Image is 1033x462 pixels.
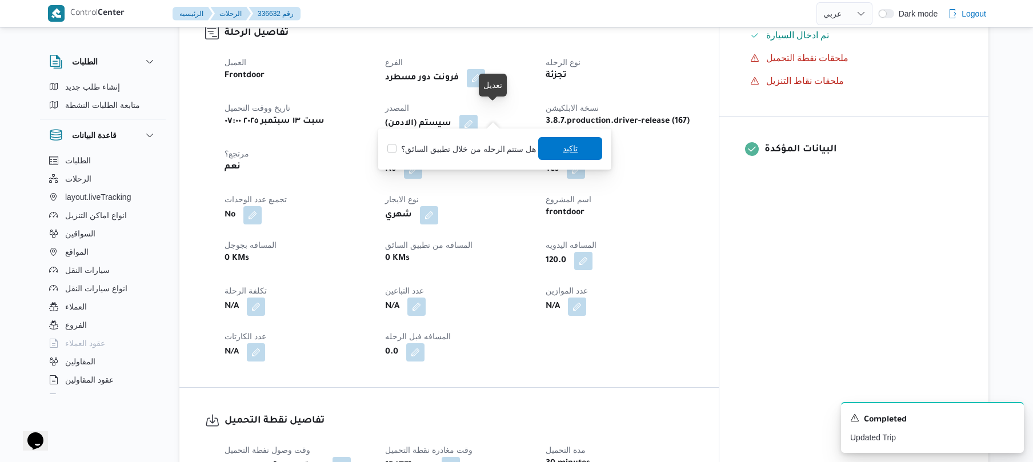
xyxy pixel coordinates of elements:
span: المقاولين [65,355,95,368]
span: الفرع [385,58,403,67]
span: العملاء [65,300,87,314]
img: X8yXhbKr1z7QwAAAABJRU5ErkJggg== [48,5,65,22]
b: 120.0 [546,254,566,268]
span: العميل [225,58,246,67]
span: Dark mode [894,9,938,18]
h3: البيانات المؤكدة [764,142,963,158]
h3: الطلبات [72,55,98,69]
b: N/A [225,300,239,314]
b: فرونت دور مسطرد [385,71,459,85]
h3: قاعدة البيانات [72,128,117,142]
span: تم ادخال السيارة [766,29,830,42]
span: عدد الكارتات [225,332,266,341]
button: إنشاء طلب جديد [45,78,161,96]
button: المقاولين [45,352,161,371]
div: قاعدة البيانات [40,151,166,399]
span: سيارات النقل [65,263,110,277]
span: المسافه من تطبيق السائق [385,240,473,250]
div: Notification [850,412,1015,427]
span: الرحلات [65,172,91,186]
b: Center [98,9,125,18]
span: تكلفة الرحلة [225,286,267,295]
button: تاكيد [538,137,602,160]
h3: تفاصيل نقطة التحميل [225,413,693,429]
h3: تفاصيل الرحلة [225,26,693,41]
span: نوع الايجار [385,195,419,204]
p: Updated Trip [850,432,1015,444]
button: اجهزة التليفون [45,389,161,407]
button: الفروع [45,316,161,334]
b: (سيستم (الادمن [385,117,451,131]
button: متابعة الطلبات النشطة [45,96,161,114]
span: Logout [962,7,986,21]
iframe: chat widget [11,416,48,451]
span: عقود المقاولين [65,373,114,387]
span: نسخة الابلكيشن [546,103,599,113]
button: الرئيسيه [173,7,213,21]
b: سبت ١٣ سبتمبر ٢٠٢٥ ٠٧:٠٠ [225,115,325,128]
button: الرحلات [210,7,251,21]
b: 0.0 [385,346,398,359]
button: السواقين [45,224,161,243]
button: انواع اماكن التنزيل [45,206,161,224]
b: تجزئة [546,69,567,83]
span: تاكيد [563,142,578,155]
span: تجميع عدد الوحدات [225,195,287,204]
span: إنشاء طلب جديد [65,80,120,94]
b: frontdoor [546,206,584,220]
span: عقود العملاء [65,336,105,350]
b: N/A [546,300,560,314]
span: تم ادخال السيارة [766,30,830,40]
span: اسم المشروع [546,195,591,204]
button: الطلبات [45,151,161,170]
button: انواع سيارات النقل [45,279,161,298]
span: المسافه بجوجل [225,240,277,250]
span: انواع سيارات النقل [65,282,127,295]
b: N/A [225,346,239,359]
b: 0 KMs [385,252,410,266]
b: No [225,208,235,222]
button: 336632 رقم [249,7,301,21]
b: Yes [546,163,559,176]
span: المسافه اليدويه [546,240,596,250]
span: المواقع [65,245,89,259]
b: Frontdoor [225,69,265,83]
span: المصدر [385,103,409,113]
span: انواع اماكن التنزيل [65,208,127,222]
span: مرتجع؟ [225,149,249,158]
button: العملاء [45,298,161,316]
span: مدة التحميل [546,445,586,455]
label: هل ستتم الرحله من خلال تطبيق السائق؟ [387,142,536,156]
div: الطلبات [40,78,166,119]
span: layout.liveTracking [65,190,131,204]
button: عقود المقاولين [45,371,161,389]
button: الطلبات [49,55,157,69]
b: N/A [385,300,399,314]
span: Completed [864,413,907,427]
button: المواقع [45,243,161,261]
b: 0 KMs [225,252,249,266]
span: وقت وصول نفطة التحميل [225,445,310,455]
button: ملحقات نقاط التنزيل [746,72,963,90]
button: تم ادخال السيارة [746,26,963,45]
span: ملحقات نقطة التحميل [766,51,849,65]
span: تاريخ ووقت التحميل [225,103,290,113]
b: شهري [385,208,412,222]
button: الرحلات [45,170,161,188]
button: قاعدة البيانات [49,128,157,142]
span: ملحقات نقاط التنزيل [766,76,844,86]
span: الطلبات [65,154,91,167]
button: Logout [943,2,991,25]
span: المسافه فبل الرحله [385,332,451,341]
button: عقود العملاء [45,334,161,352]
span: السواقين [65,227,95,240]
b: نعم [225,160,241,174]
button: layout.liveTracking [45,188,161,206]
span: الفروع [65,318,87,332]
span: ملحقات نقطة التحميل [766,53,849,63]
span: عدد الموازين [546,286,588,295]
button: ملحقات نقطة التحميل [746,49,963,67]
span: عدد التباعين [385,286,424,295]
span: نوع الرحله [546,58,580,67]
